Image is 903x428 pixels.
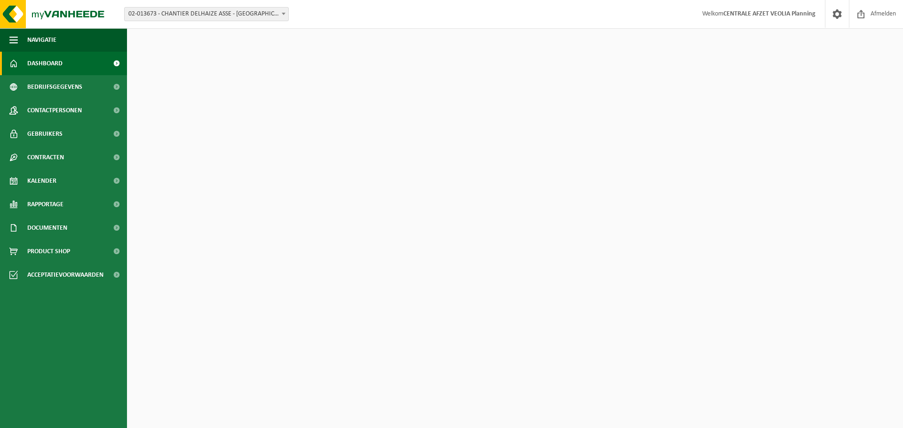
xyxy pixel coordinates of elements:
[27,146,64,169] span: Contracten
[27,28,56,52] span: Navigatie
[27,75,82,99] span: Bedrijfsgegevens
[27,216,67,240] span: Documenten
[125,8,288,21] span: 02-013673 - CHANTIER DELHAIZE ASSE - VEOLIA - ASSE
[27,263,103,287] span: Acceptatievoorwaarden
[124,7,289,21] span: 02-013673 - CHANTIER DELHAIZE ASSE - VEOLIA - ASSE
[27,240,70,263] span: Product Shop
[27,193,63,216] span: Rapportage
[27,99,82,122] span: Contactpersonen
[27,122,63,146] span: Gebruikers
[27,52,63,75] span: Dashboard
[723,10,816,17] strong: CENTRALE AFZET VEOLIA Planning
[27,169,56,193] span: Kalender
